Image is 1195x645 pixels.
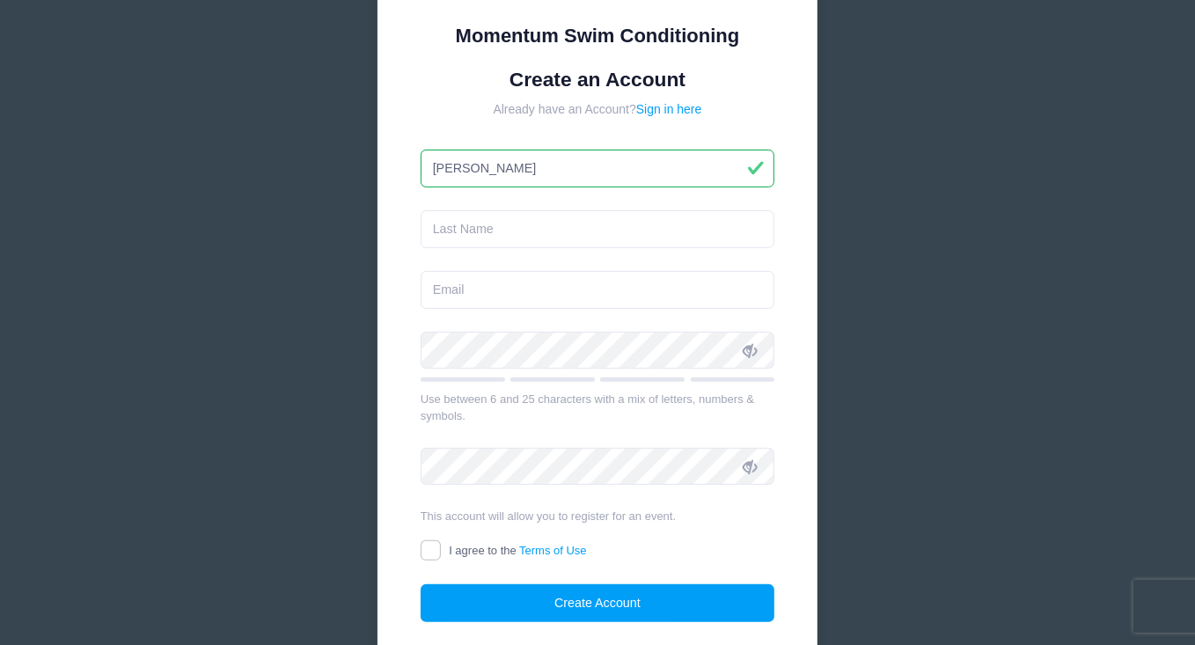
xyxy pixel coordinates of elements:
input: First Name [421,150,775,187]
a: Sign in here [636,102,702,116]
span: I agree to the [449,544,586,557]
div: Use between 6 and 25 characters with a mix of letters, numbers & symbols. [421,391,775,425]
h1: Create an Account [421,68,775,92]
input: Email [421,271,775,309]
input: I agree to theTerms of Use [421,540,441,561]
div: Momentum Swim Conditioning [421,21,775,50]
div: This account will allow you to register for an event. [421,508,775,525]
input: Last Name [421,210,775,248]
a: Terms of Use [519,544,587,557]
div: Already have an Account? [421,100,775,119]
button: Create Account [421,584,775,622]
